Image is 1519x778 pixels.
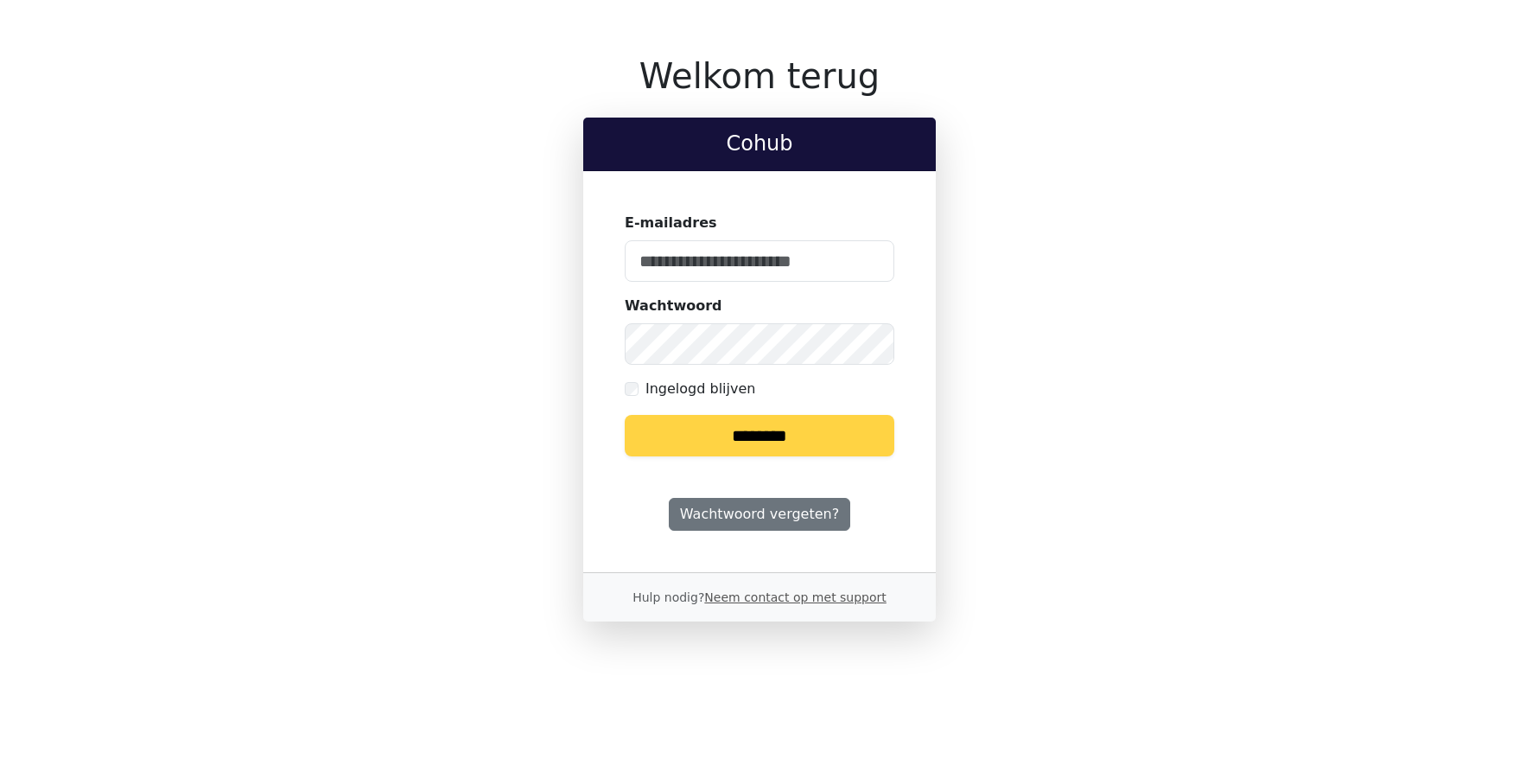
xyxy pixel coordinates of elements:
[625,296,722,316] label: Wachtwoord
[583,55,936,97] h1: Welkom terug
[669,498,850,531] a: Wachtwoord vergeten?
[704,590,886,604] a: Neem contact op met support
[645,379,755,399] label: Ingelogd blijven
[625,213,717,233] label: E-mailadres
[632,590,887,604] small: Hulp nodig?
[597,131,922,156] h2: Cohub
